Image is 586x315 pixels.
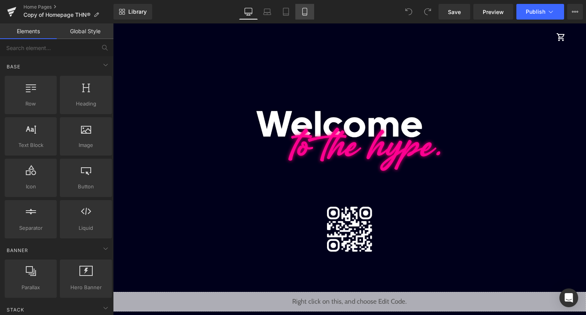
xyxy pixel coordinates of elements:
span: Copy of Homepage THN® [23,12,90,18]
a: Laptop [258,4,277,20]
img: website_grey.svg [13,20,19,27]
span: shopping_cart [443,9,453,18]
span: Preview [483,8,504,16]
img: tab_domain_overview_orange.svg [32,45,39,52]
a: Preview [473,4,513,20]
span: Image [62,141,110,149]
span: Separator [7,224,54,232]
span: Hero Banner [62,283,110,292]
button: Undo [401,4,417,20]
span: Text Block [7,141,54,149]
button: More [567,4,583,20]
div: Domaine [41,46,60,51]
span: Library [128,8,147,15]
a: New Library [113,4,152,20]
a: Global Style [57,23,113,39]
div: v 4.0.25 [22,13,38,19]
button: Redo [420,4,435,20]
button: Publish [516,4,564,20]
span: Heading [62,100,110,108]
span: Base [6,63,21,70]
span: Icon [7,183,54,191]
div: Domaine: [DOMAIN_NAME] [20,20,88,27]
a: Home Pages [23,4,113,10]
div: Open Intercom Messenger [559,288,578,307]
span: Banner [6,247,29,254]
span: Stack [6,306,25,313]
img: logo_orange.svg [13,13,19,19]
span: Save [448,8,461,16]
span: Button [62,183,110,191]
span: Row [7,100,54,108]
span: Publish [526,9,545,15]
div: Mots-clés [99,46,118,51]
a: Desktop [239,4,258,20]
a: Panier [440,6,456,21]
span: Liquid [62,224,110,232]
a: Mobile [295,4,314,20]
a: Tablet [277,4,295,20]
img: tab_keywords_by_traffic_grey.svg [90,45,96,52]
span: Parallax [7,283,54,292]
